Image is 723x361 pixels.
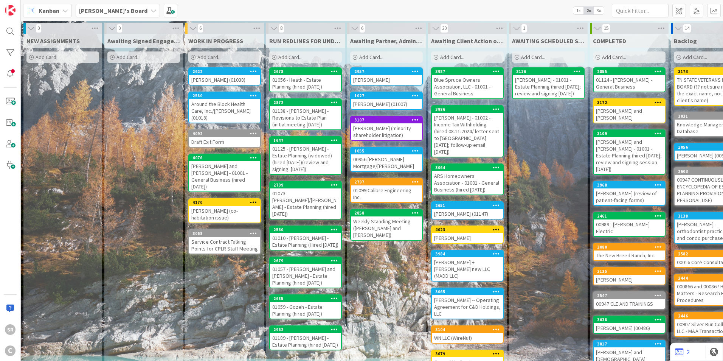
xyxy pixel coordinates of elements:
[273,138,341,143] div: 1647
[683,24,691,33] span: 14
[26,37,80,45] span: NEW ASSIGNMENTS
[273,227,341,232] div: 2560
[192,69,260,74] div: 2622
[432,226,503,243] div: 4023[PERSON_NAME]
[188,129,261,148] a: 4092Draft Exit Form
[270,144,341,174] div: 01125 - [PERSON_NAME] - Estate Planning (widowed) (hired [DATE])(review and signing: [DATE])
[431,250,504,282] a: 3984[PERSON_NAME] + [PERSON_NAME] new LLC (MADD LLC)
[270,182,341,219] div: 270901073 - [PERSON_NAME]/[PERSON_NAME] - Estate Planning (hired [DATE])
[189,68,260,85] div: 2622[PERSON_NAME] (01038)
[594,99,665,123] div: 3172[PERSON_NAME] and [PERSON_NAME]
[597,213,665,219] div: 2461
[432,171,503,195] div: ARS Homeowners Association - 01001 - General Business (hired [DATE])
[189,237,260,254] div: Service Contract Talking Points for CPLR Staff Meeting
[593,181,666,206] a: 3968[PERSON_NAME] (review of patient-facing forms)
[189,68,260,75] div: 2622
[189,230,260,254] div: 3068Service Contract Talking Points for CPLR Staff Meeting
[594,244,665,260] div: 3080The New Breed Ranch, Inc.
[350,116,423,141] a: 3107[PERSON_NAME] (minority shareholder litigation)
[594,219,665,236] div: 00989 - [PERSON_NAME] Electric
[354,69,422,74] div: 2957
[36,24,42,33] span: 0
[192,200,260,205] div: 4170
[188,198,261,223] a: 4170[PERSON_NAME] (co-habitation issue)
[350,147,423,172] a: 105500956 [PERSON_NAME] Mortgage/[PERSON_NAME]
[593,98,666,123] a: 3172[PERSON_NAME] and [PERSON_NAME]
[270,264,341,288] div: 01057 - [PERSON_NAME] and [PERSON_NAME] - Estate Planning (hired [DATE])
[270,295,341,319] div: 268501059 - Gozeh - Estate Planning (hired [DATE])
[432,113,503,157] div: [PERSON_NAME] - 01002 - Income Tax Withholding (hired 08.11.2024/ letter sent to [GEOGRAPHIC_DATA...
[597,182,665,188] div: 3968
[594,106,665,123] div: [PERSON_NAME] and [PERSON_NAME]
[189,154,260,191] div: 4076[PERSON_NAME] and [PERSON_NAME] - 01001 - General Business (hired [DATE])
[432,326,503,343] div: 3104WN LLC (WireNut)
[612,4,669,17] input: Quick Filter...
[594,130,665,137] div: 3109
[273,69,341,74] div: 2678
[594,68,665,92] div: 285501124 - [PERSON_NAME] - General Business
[513,68,584,98] div: 3116[PERSON_NAME] - 01001 - Estate Planning (hired [DATE]; review and signing [DATE])
[597,69,665,74] div: 2855
[269,325,342,350] a: 296201189 - [PERSON_NAME] - Estate Planning (hired [DATE])
[188,229,261,254] a: 3068Service Contract Talking Points for CPLR Staff Meeting
[269,294,342,319] a: 268501059 - Gozeh - Estate Planning (hired [DATE])
[594,99,665,106] div: 3172
[270,295,341,302] div: 2685
[350,37,423,45] span: Awaiting Partner, Admin, Off Mgr Feedback
[594,316,665,333] div: 3038[PERSON_NAME] (00486)
[270,233,341,250] div: 01010 - [PERSON_NAME] - Estate Planning (Hired [DATE])
[269,136,342,175] a: 164701125 - [PERSON_NAME] - Estate Planning (widowed) (hired [DATE])(review and signing: [DATE])
[351,92,422,109] div: 1027[PERSON_NAME] (01007)
[354,179,422,185] div: 2797
[188,37,243,45] span: WORK IN PROGRESS
[351,68,422,75] div: 2957
[432,202,503,219] div: 2651[PERSON_NAME] (01147)
[432,288,503,319] div: 3065[PERSON_NAME] -- Operating Agreement for C&D Holdings, LLC
[675,347,690,356] a: 2
[594,182,665,188] div: 3968
[192,93,260,98] div: 2580
[351,75,422,85] div: [PERSON_NAME]
[435,251,503,257] div: 3984
[354,93,422,98] div: 1027
[597,317,665,322] div: 3038
[435,107,503,112] div: 3986
[107,37,180,45] span: Awaiting Signed Engagement Letter
[270,106,341,129] div: 01138 - [PERSON_NAME] - Revisions to Estate Plan (initial meeting [DATE])
[594,268,665,275] div: 3125
[597,341,665,347] div: 3817
[269,257,342,288] a: 267901057 - [PERSON_NAME] and [PERSON_NAME] - Estate Planning (hired [DATE])
[278,54,303,61] span: Add Card...
[683,54,707,61] span: Add Card...
[270,182,341,188] div: 2709
[432,295,503,319] div: [PERSON_NAME] -- Operating Agreement for C&D Holdings, LLC
[435,69,503,74] div: 3987
[273,327,341,332] div: 2962
[270,257,341,288] div: 267901057 - [PERSON_NAME] and [PERSON_NAME] - Estate Planning (hired [DATE])
[189,206,260,223] div: [PERSON_NAME] (co-habitation issue)
[594,292,665,299] div: 2547
[270,326,341,333] div: 2962
[270,75,341,92] div: 01056 - Heath - Estate Planning (hired [DATE])
[270,188,341,219] div: 01073 - [PERSON_NAME]/[PERSON_NAME] - Estate Planning (hired [DATE])
[351,154,422,171] div: 00956 [PERSON_NAME] Mortgage/[PERSON_NAME]
[593,316,666,334] a: 3038[PERSON_NAME] (00486)
[270,302,341,319] div: 01059 - Gozeh - Estate Planning (hired [DATE])
[593,243,666,261] a: 3080The New Breed Ranch, Inc.
[197,24,203,33] span: 6
[39,6,59,15] span: Kanban
[351,117,422,140] div: 3107[PERSON_NAME] (minority shareholder litigation)
[431,226,504,244] a: 4023[PERSON_NAME]
[359,24,365,33] span: 6
[189,154,260,161] div: 4076
[269,37,342,45] span: RUN REDLINES FOR UNDERSTANDING
[5,324,16,335] div: SR
[594,130,665,174] div: 3109[PERSON_NAME] and [PERSON_NAME] - 01001 - Estate Planning (hired [DATE]; review and signing s...
[440,24,448,33] span: 30
[594,182,665,205] div: 3968[PERSON_NAME] (review of patient-facing forms)
[351,99,422,109] div: [PERSON_NAME] (01007)
[269,67,342,92] a: 267801056 - Heath - Estate Planning (hired [DATE])
[431,201,504,219] a: 2651[PERSON_NAME] (01147)
[432,68,503,98] div: 3987Blue Spruce Owners Association, LLC - 01001 - General Business
[432,164,503,195] div: 3064ARS Homeowners Association - 01001 - General Business (hired [DATE])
